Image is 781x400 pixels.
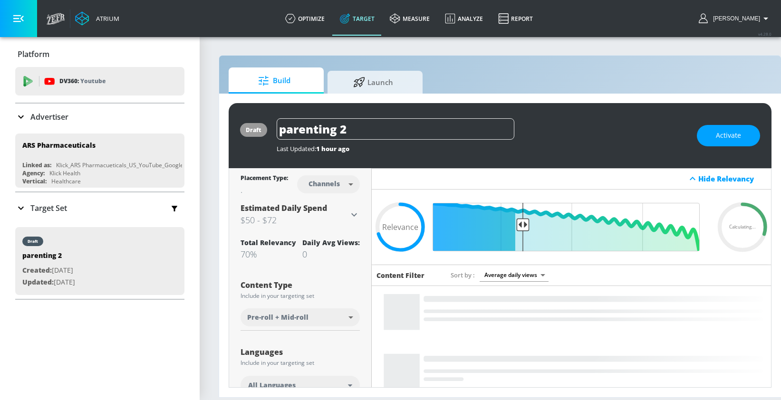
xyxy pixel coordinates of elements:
input: Final Threshold [438,203,704,251]
div: Hide Relevancy [372,168,771,190]
span: Activate [716,130,741,142]
div: Languages [241,348,360,356]
div: Daily Avg Views: [302,238,360,247]
span: login as: michael.villalobos@zefr.com [709,15,760,22]
a: Atrium [75,11,119,26]
p: Advertiser [30,112,68,122]
div: Last Updated: [277,144,687,153]
span: All Languages [248,381,296,390]
div: Average daily views [480,268,549,281]
div: Include in your targeting set [241,360,360,366]
div: draft [246,126,261,134]
div: 70% [241,248,296,260]
p: Youtube [80,76,106,86]
div: Channels [304,180,345,188]
p: DV360: [59,76,106,86]
div: Hide Relevancy [698,174,766,183]
div: Agency: [22,169,45,177]
div: draft [28,239,38,244]
span: Pre-roll + Mid-roll [247,313,309,322]
a: Target [332,1,382,36]
div: DV360: Youtube [15,67,184,95]
div: draftparenting 2Created:[DATE]Updated:[DATE] [15,227,184,295]
div: Advertiser [15,104,184,130]
span: Estimated Daily Spend [241,203,327,213]
span: Updated: [22,277,54,286]
div: ARS PharmaceuticalsLinked as:Klick_ARS Pharmacueticals_US_YouTube_GoogleAdsAgency:Klick HealthVer... [15,133,184,188]
a: Report [491,1,540,36]
div: Total Relevancy [241,238,296,247]
div: Vertical: [22,177,47,185]
span: Created: [22,266,52,275]
h6: Content Filter [376,271,424,280]
span: 1 hour ago [316,144,349,153]
p: [DATE] [22,276,75,288]
div: All Languages [241,376,360,395]
div: 0 [302,248,360,260]
div: Content Type [241,281,360,289]
button: [PERSON_NAME] [699,13,771,24]
span: Sort by [451,271,475,279]
div: Atrium [92,14,119,23]
div: Healthcare [51,177,81,185]
span: Relevance [382,223,418,231]
button: Activate [697,125,760,146]
p: [DATE] [22,265,75,276]
span: v 4.28.0 [758,31,771,37]
h3: $50 - $72 [241,213,348,227]
a: Analyze [437,1,491,36]
div: parenting 2 [22,251,75,265]
div: Target Set [15,192,184,224]
span: Calculating... [729,225,756,229]
a: optimize [278,1,332,36]
div: Placement Type: [241,174,288,184]
p: Target Set [30,203,67,213]
a: measure [382,1,437,36]
span: Launch [337,71,409,94]
div: Platform [15,41,184,67]
div: Klick Health [49,169,80,177]
div: Include in your targeting set [241,293,360,299]
p: Platform [18,49,49,59]
div: Estimated Daily Spend$50 - $72 [241,203,360,227]
div: Klick_ARS Pharmacueticals_US_YouTube_GoogleAds [56,161,193,169]
div: Linked as: [22,161,51,169]
div: ARS Pharmaceuticals [22,141,96,150]
span: Build [238,69,310,92]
